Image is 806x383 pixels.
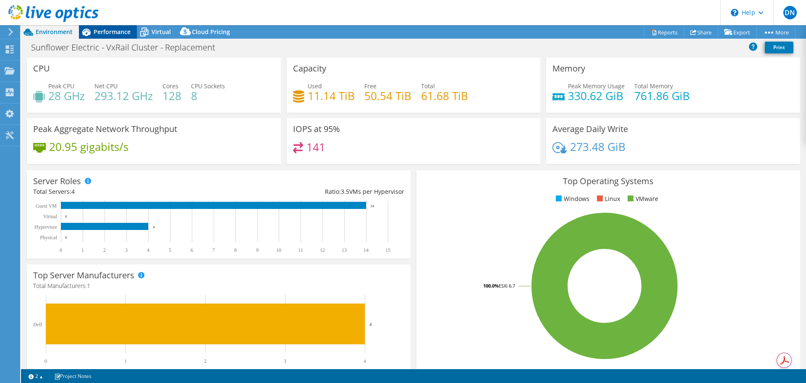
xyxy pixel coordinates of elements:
[33,187,219,196] div: Total Servers:
[169,247,171,253] text: 5
[568,82,625,90] span: Peak Memory Usage
[552,124,628,134] h3: Average Daily Write
[36,28,73,36] span: Environment
[293,64,326,73] h3: Capacity
[65,214,67,219] text: 0
[276,247,281,253] text: 10
[385,247,390,253] text: 15
[552,64,585,73] h3: Memory
[153,225,155,229] text: 4
[212,247,215,253] text: 7
[36,203,57,209] text: Guest VM
[191,91,225,100] h4: 8
[40,235,57,240] text: Physical
[23,371,49,381] a: 2
[162,82,178,90] span: Cores
[284,358,286,364] text: 3
[718,26,757,39] a: Export
[369,322,372,327] text: 4
[499,283,515,289] tspan: ESXi 6.7
[483,283,499,289] tspan: 100.0%
[256,247,259,253] text: 9
[191,247,193,253] text: 6
[33,124,177,134] h3: Peak Aggregate Network Throughput
[342,247,347,253] text: 13
[43,214,58,219] text: Virtual
[554,194,589,203] li: Windows
[421,82,435,90] span: Total
[60,247,62,253] text: 0
[48,91,85,100] h4: 28 GHz
[191,82,225,90] span: CPU Sockets
[298,247,303,253] text: 11
[33,64,50,73] h3: CPU
[34,224,57,230] text: Hypervisor
[234,247,237,253] text: 8
[625,194,658,203] li: VMware
[684,26,718,39] a: Share
[65,235,67,240] text: 0
[147,247,149,253] text: 4
[49,142,128,151] h4: 20.95 gigabits/s
[33,281,404,291] h4: Total Manufacturers:
[634,91,690,100] h4: 761.86 GiB
[219,187,404,196] div: Ratio: VMs per Hypervisor
[87,282,90,290] span: 1
[48,82,74,90] span: Peak CPU
[364,82,377,90] span: Free
[125,247,128,253] text: 3
[94,28,131,36] span: Performance
[33,322,42,328] text: Dell
[44,358,47,364] text: 0
[423,177,794,186] h3: Top Operating Systems
[320,247,325,253] text: 12
[731,9,738,16] svg: \n
[595,194,620,203] li: Linux
[341,188,349,195] span: 3.5
[570,142,625,151] h4: 273.48 GiB
[370,204,374,208] text: 14
[204,358,207,364] text: 2
[48,371,97,381] a: Project Notes
[94,82,118,90] span: Net CPU
[124,358,127,364] text: 1
[783,6,797,19] span: DN
[364,247,369,253] text: 14
[27,43,228,52] h1: Sunflower Electric - VxRail Cluster - Replacement
[364,358,366,364] text: 4
[94,91,153,100] h4: 293.12 GHz
[192,28,230,36] span: Cloud Pricing
[756,26,796,39] a: More
[308,91,355,100] h4: 11.14 TiB
[162,91,181,100] h4: 128
[634,82,673,90] span: Total Memory
[421,91,468,100] h4: 61.68 TiB
[152,28,171,36] span: Virtual
[568,91,625,100] h4: 330.62 GiB
[644,26,684,39] a: Reports
[293,124,340,134] h3: IOPS at 95%
[103,247,106,253] text: 2
[306,143,325,152] h4: 141
[33,177,81,186] h3: Server Roles
[33,271,134,280] h3: Top Server Manufacturers
[364,91,411,100] h4: 50.54 TiB
[71,188,75,195] span: 4
[308,82,322,90] span: Used
[765,42,793,53] a: Print
[81,247,84,253] text: 1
